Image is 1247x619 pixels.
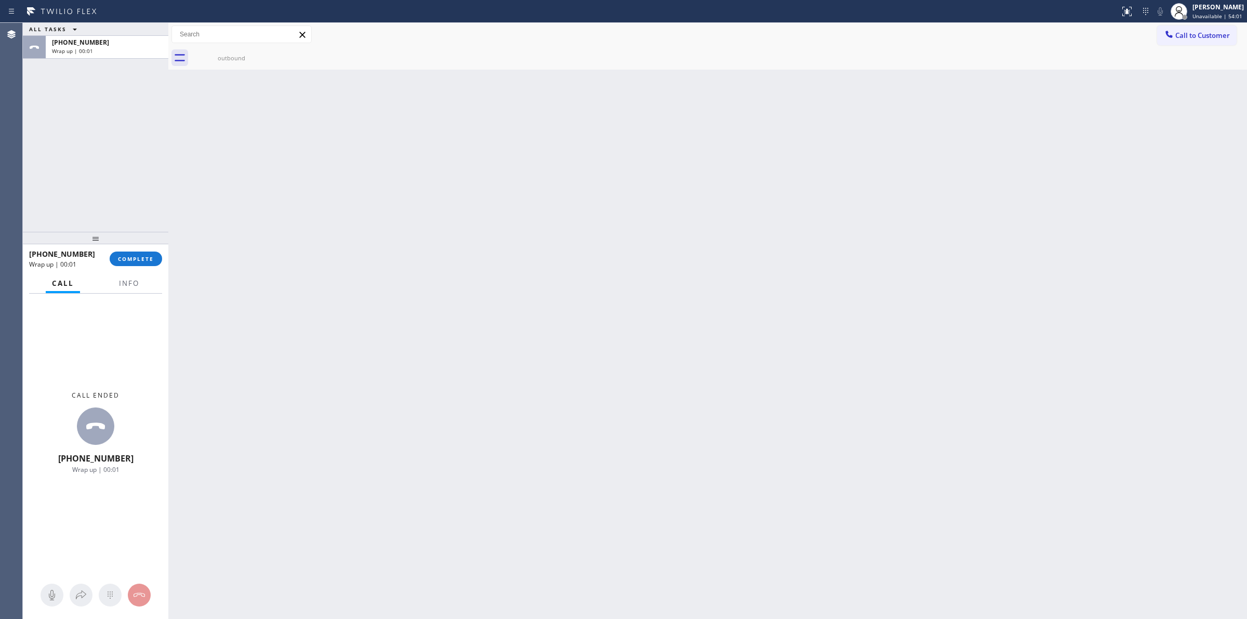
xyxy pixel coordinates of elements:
span: ALL TASKS [29,25,67,33]
button: Open dialpad [99,584,122,607]
span: Wrap up | 00:01 [29,260,76,269]
div: [PERSON_NAME] [1192,3,1244,11]
button: Call [46,273,80,294]
button: Open directory [70,584,92,607]
button: Mute [41,584,63,607]
span: [PHONE_NUMBER] [52,38,109,47]
input: Search [172,26,311,43]
button: Hang up [128,584,151,607]
span: [PHONE_NUMBER] [29,249,95,259]
span: Call ended [72,391,120,400]
span: Wrap up | 00:01 [72,465,120,474]
button: Call to Customer [1157,25,1237,45]
span: Unavailable | 54:01 [1192,12,1242,20]
span: Wrap up | 00:01 [52,47,93,55]
div: outbound [192,54,271,62]
span: Call [52,279,74,288]
button: ALL TASKS [23,23,87,35]
span: [PHONE_NUMBER] [58,453,134,464]
span: Info [119,279,139,288]
span: COMPLETE [118,255,154,262]
button: Info [113,273,145,294]
button: Mute [1153,4,1168,19]
span: Call to Customer [1175,31,1230,40]
button: COMPLETE [110,252,162,266]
